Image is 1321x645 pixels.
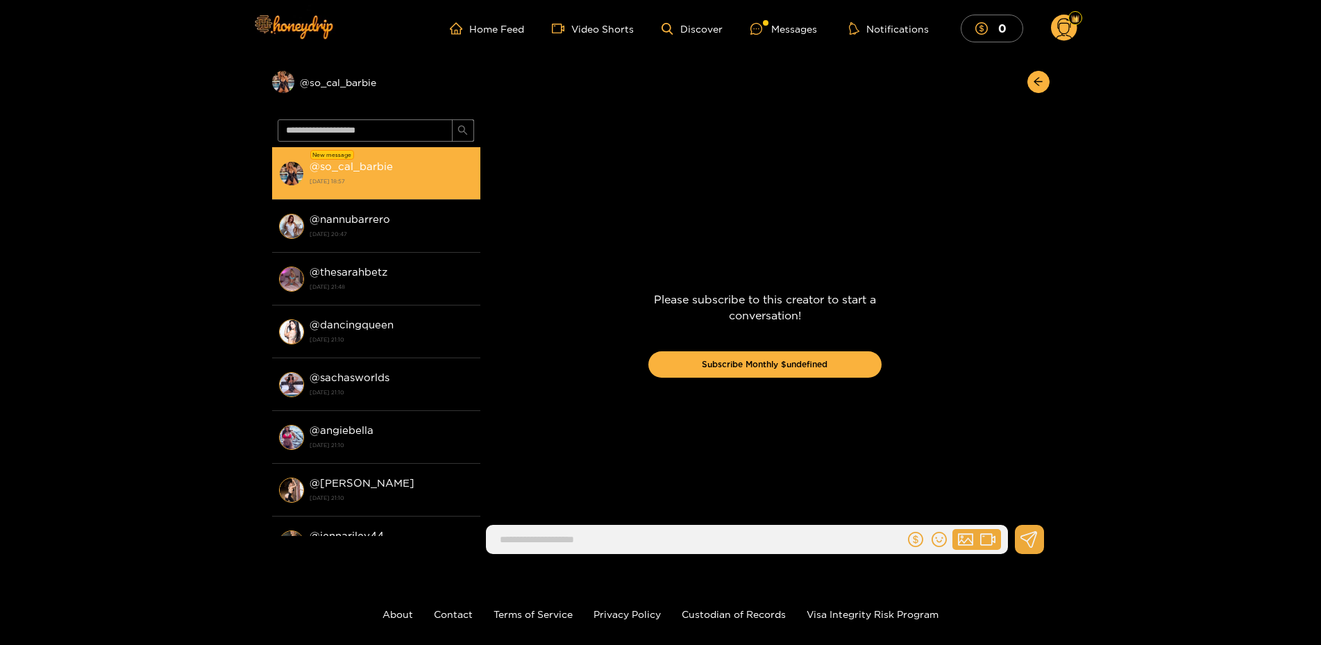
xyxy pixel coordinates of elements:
[662,23,722,35] a: Discover
[310,319,394,330] strong: @ dancingqueen
[450,22,524,35] a: Home Feed
[310,492,473,504] strong: [DATE] 21:10
[807,609,939,619] a: Visa Integrity Risk Program
[996,21,1009,35] mark: 0
[310,213,390,225] strong: @ nannubarrero
[310,160,393,172] strong: @ so_cal_barbie
[457,125,468,137] span: search
[279,530,304,555] img: conversation
[845,22,933,35] button: Notifications
[310,175,473,187] strong: [DATE] 18:57
[382,609,413,619] a: About
[648,351,882,378] button: Subscribe Monthly $undefined
[434,609,473,619] a: Contact
[310,266,387,278] strong: @ thesarahbetz
[310,439,473,451] strong: [DATE] 21:10
[450,22,469,35] span: home
[310,371,389,383] strong: @ sachasworlds
[1033,76,1043,88] span: arrow-left
[552,22,571,35] span: video-camera
[975,22,995,35] span: dollar
[310,530,384,542] strong: @ jennariley44
[279,372,304,397] img: conversation
[494,609,573,619] a: Terms of Service
[1071,15,1079,23] img: Fan Level
[279,214,304,239] img: conversation
[279,267,304,292] img: conversation
[310,333,473,346] strong: [DATE] 21:10
[310,424,373,436] strong: @ angiebella
[279,478,304,503] img: conversation
[310,280,473,293] strong: [DATE] 21:48
[682,609,786,619] a: Custodian of Records
[272,71,480,93] div: @so_cal_barbie
[310,228,473,240] strong: [DATE] 20:47
[594,609,661,619] a: Privacy Policy
[259,71,307,93] div: Preview
[310,477,414,489] strong: @ [PERSON_NAME]
[279,425,304,450] img: conversation
[310,150,354,160] div: New message
[648,292,882,324] p: Please subscribe to this creator to start a conversation!
[279,161,304,186] img: conversation
[961,15,1023,42] button: 0
[310,386,473,399] strong: [DATE] 21:10
[1027,71,1050,93] button: arrow-left
[750,21,817,37] div: Messages
[279,319,304,344] img: conversation
[552,22,634,35] a: Video Shorts
[452,119,474,142] button: search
